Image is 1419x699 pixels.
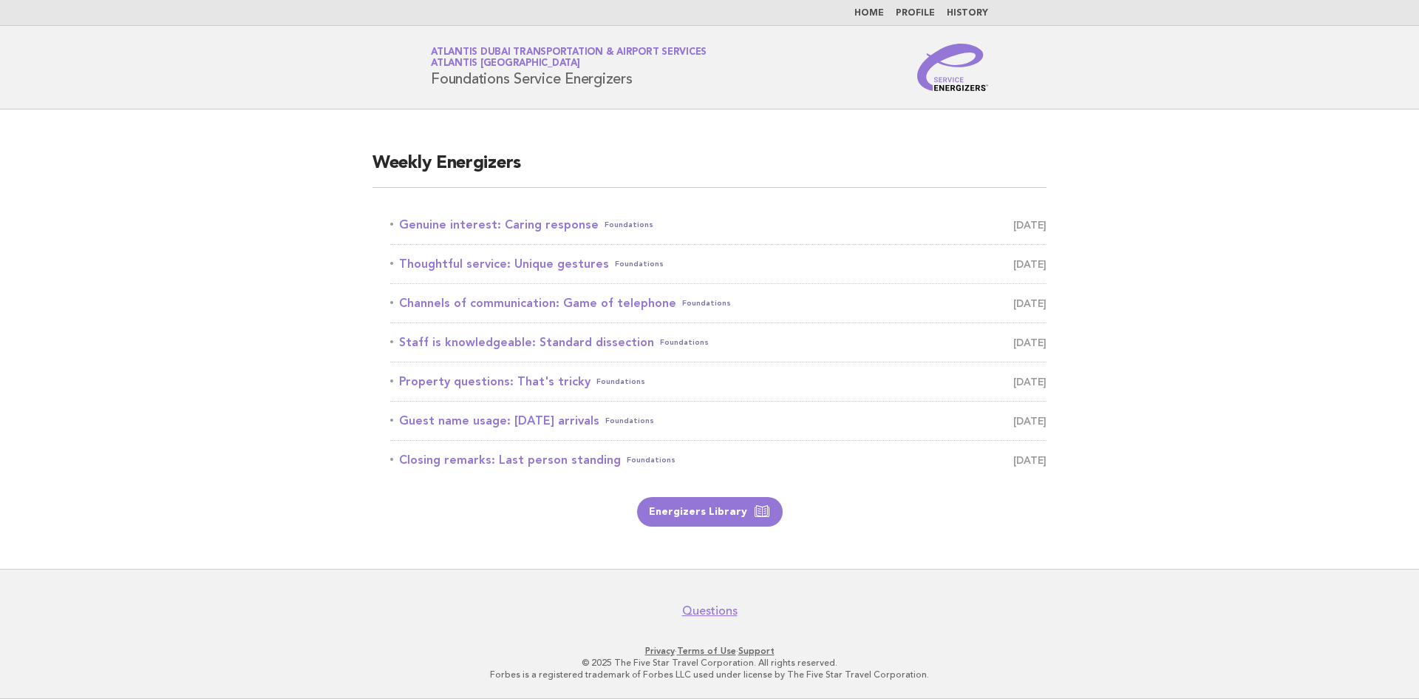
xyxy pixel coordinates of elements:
[390,411,1047,431] a: Guest name usage: [DATE] arrivalsFoundations [DATE]
[257,657,1162,669] p: © 2025 The Five Star Travel Corporation. All rights reserved.
[1013,371,1047,392] span: [DATE]
[615,254,664,274] span: Foundations
[431,48,707,87] h1: Foundations Service Energizers
[896,9,935,18] a: Profile
[637,497,783,527] a: Energizers Library
[596,371,645,392] span: Foundations
[1013,411,1047,431] span: [DATE]
[431,59,580,69] span: Atlantis [GEOGRAPHIC_DATA]
[1013,254,1047,274] span: [DATE]
[627,450,676,470] span: Foundations
[390,215,1047,235] a: Genuine interest: Caring responseFoundations [DATE]
[257,645,1162,657] p: · ·
[257,669,1162,681] p: Forbes is a registered trademark of Forbes LLC used under license by The Five Star Travel Corpora...
[917,44,988,91] img: Service Energizers
[390,254,1047,274] a: Thoughtful service: Unique gesturesFoundations [DATE]
[605,215,653,235] span: Foundations
[738,646,775,656] a: Support
[390,293,1047,314] a: Channels of communication: Game of telephoneFoundations [DATE]
[677,646,736,656] a: Terms of Use
[390,332,1047,353] a: Staff is knowledgeable: Standard dissectionFoundations [DATE]
[682,604,738,618] a: Questions
[1013,450,1047,470] span: [DATE]
[1013,215,1047,235] span: [DATE]
[1013,332,1047,353] span: [DATE]
[947,9,988,18] a: History
[854,9,884,18] a: Home
[390,371,1047,392] a: Property questions: That's trickyFoundations [DATE]
[645,646,675,656] a: Privacy
[605,411,654,431] span: Foundations
[390,450,1047,470] a: Closing remarks: Last person standingFoundations [DATE]
[1013,293,1047,314] span: [DATE]
[660,332,709,353] span: Foundations
[682,293,731,314] span: Foundations
[372,152,1047,188] h2: Weekly Energizers
[431,47,707,68] a: Atlantis Dubai Transportation & Airport ServicesAtlantis [GEOGRAPHIC_DATA]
